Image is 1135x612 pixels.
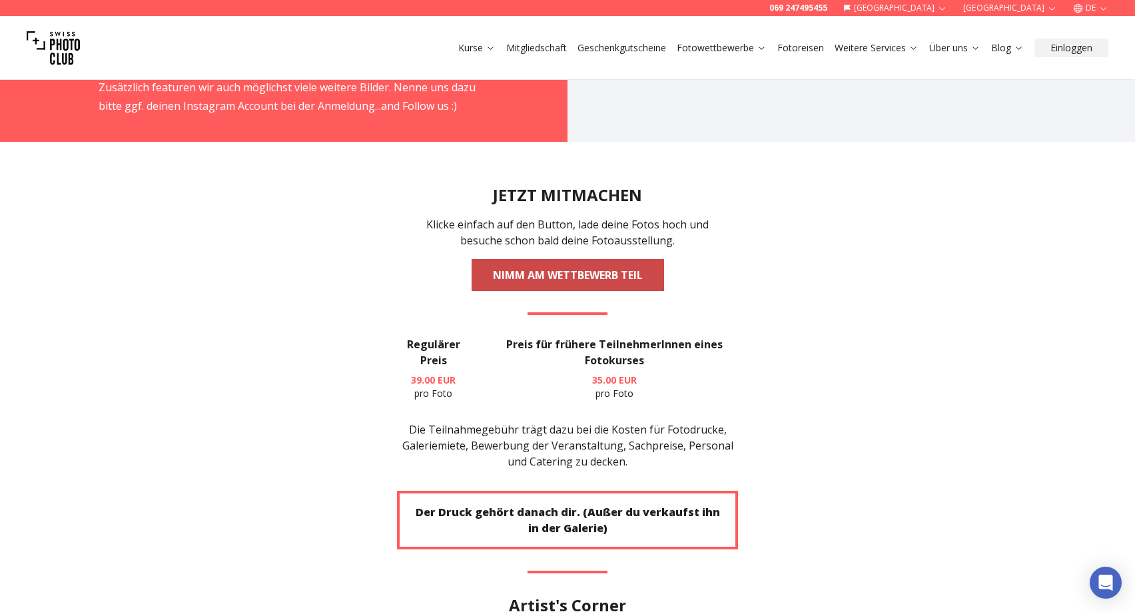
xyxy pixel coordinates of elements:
[829,39,924,57] button: Weitere Services
[577,41,666,55] a: Geschenkgutscheine
[438,374,456,386] span: EUR
[772,39,829,57] button: Fotoreisen
[986,39,1029,57] button: Blog
[99,80,476,113] span: Zusätzlich featuren wir auch möglichst viele weitere Bilder. Nenne uns dazu bitte ggf. deinen Ins...
[835,41,919,55] a: Weitere Services
[924,39,986,57] button: Über uns
[472,259,664,291] a: NIMM AM WETTBEWERB TEIL
[492,336,738,368] h3: Preis für frühere TeilnehmerInnen eines Fotokurses
[929,41,980,55] a: Über uns
[677,41,767,55] a: Fotowettbewerbe
[592,374,637,386] b: 35.00 EUR
[493,184,642,206] h2: JETZT MITMACHEN
[416,505,720,535] strong: Der Druck gehört danach dir. (Außer du verkaufst ihn in der Galerie)
[418,216,717,248] p: Klicke einfach auf den Button, lade deine Fotos hoch und besuche schon bald deine Fotoausstellung.
[492,374,738,400] p: pro Foto
[397,336,470,368] h3: Regulärer Preis
[501,39,572,57] button: Mitgliedschaft
[769,3,827,13] a: 069 247495455
[572,39,671,57] button: Geschenkgutscheine
[506,41,567,55] a: Mitgliedschaft
[27,21,80,75] img: Swiss photo club
[453,39,501,57] button: Kurse
[397,422,738,469] p: Die Teilnahmegebühr trägt dazu bei die Kosten für Fotodrucke, Galeriemiete, Bewerbung der Veranst...
[991,41,1024,55] a: Blog
[1090,567,1122,599] div: Open Intercom Messenger
[777,41,824,55] a: Fotoreisen
[411,374,435,386] span: 39.00
[671,39,772,57] button: Fotowettbewerbe
[1034,39,1108,57] button: Einloggen
[458,41,496,55] a: Kurse
[397,374,470,400] p: pro Foto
